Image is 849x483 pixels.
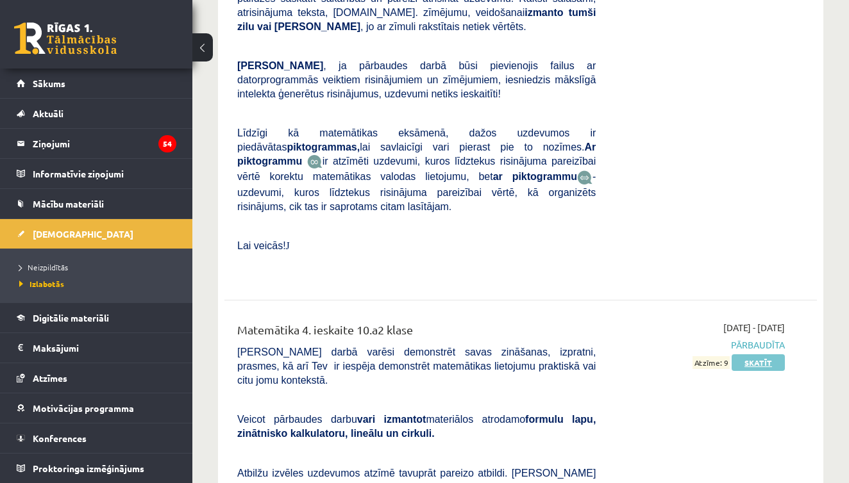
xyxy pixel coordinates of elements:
[17,423,176,453] a: Konferences
[237,60,596,99] span: , ja pārbaudes darbā būsi pievienojis failus ar datorprogrammās veiktiem risinājumiem un zīmējumi...
[19,261,180,273] a: Neizpildītās
[17,189,176,218] a: Mācību materiāli
[17,99,176,128] a: Aktuāli
[33,312,109,323] span: Digitālie materiāli
[33,108,63,119] span: Aktuāli
[33,402,134,414] span: Motivācijas programma
[17,159,176,188] a: Informatīvie ziņojumi
[33,78,65,89] span: Sākums
[237,60,323,71] span: [PERSON_NAME]
[33,159,176,188] legend: Informatīvie ziņojumi
[17,303,176,332] a: Digitālie materiāli
[237,7,596,32] b: tumši zilu vai [PERSON_NAME]
[33,129,176,158] legend: Ziņojumi
[17,454,176,483] a: Proktoringa izmēģinājums
[19,262,68,272] span: Neizpildītās
[17,69,176,98] a: Sākums
[237,321,596,345] div: Matemātika 4. ieskaite 10.a2 klase
[33,432,87,444] span: Konferences
[723,321,785,334] span: [DATE] - [DATE]
[237,127,596,167] span: Līdzīgi kā matemātikas eksāmenā, dažos uzdevumos ir piedāvātas lai savlaicīgi vari pierast pie to...
[14,22,117,54] a: Rīgas 1. Tālmācības vidusskola
[237,347,596,386] span: [PERSON_NAME] darbā varēsi demonstrēt savas zināšanas, izpratni, prasmes, kā arī Tev ir iespēja d...
[17,333,176,363] a: Maksājumi
[732,354,785,371] a: Skatīt
[17,363,176,393] a: Atzīmes
[307,154,323,169] img: JfuEzvunn4EvwAAAAASUVORK5CYII=
[158,135,176,152] i: 54
[33,333,176,363] legend: Maksājumi
[33,198,104,209] span: Mācību materiāli
[237,240,286,251] span: Lai veicās!
[17,219,176,249] a: [DEMOGRAPHIC_DATA]
[287,142,360,152] b: piktogrammas,
[17,393,176,423] a: Motivācijas programma
[237,156,596,182] span: ir atzīmēti uzdevumi, kuros līdztekus risinājuma pareizībai vērtē korektu matemātikas valodas lie...
[33,372,67,384] span: Atzīmes
[693,356,730,370] span: Atzīme: 9
[17,129,176,158] a: Ziņojumi54
[357,414,426,425] b: vari izmantot
[577,170,593,185] img: wKvN42sLe3LLwAAAABJRU5ErkJggg==
[525,7,563,18] b: izmanto
[286,240,290,251] span: J
[237,414,596,439] span: Veicot pārbaudes darbu materiālos atrodamo
[493,171,577,182] b: ar piktogrammu
[19,278,180,290] a: Izlabotās
[33,228,133,240] span: [DEMOGRAPHIC_DATA]
[33,463,144,474] span: Proktoringa izmēģinājums
[237,171,596,211] span: - uzdevumi, kuros līdztekus risinājuma pareizībai vērtē, kā organizēts risinājums, cik tas ir sap...
[615,338,785,352] span: Pārbaudīta
[19,279,64,289] span: Izlabotās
